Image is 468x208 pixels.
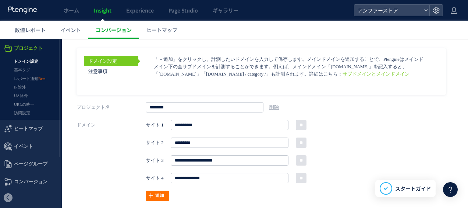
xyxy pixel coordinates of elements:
span: スタートガイド [395,185,431,193]
a: 削除 [269,66,279,71]
span: ヒートマップ [146,26,177,34]
span: ヒートマップ [14,81,43,98]
a: ドメイン設定 [84,17,138,27]
span: コンバージョン [14,134,47,152]
span: ホーム [64,7,79,14]
span: イベント [60,26,81,34]
strong: サイト 3 [146,116,163,126]
span: プロジェクト [14,0,43,18]
span: 数値レポート [15,26,46,34]
strong: サイト 2 [146,98,163,109]
span: Page Studio [169,7,198,14]
span: Insight [94,7,111,14]
label: プロジェクト名 [77,63,146,73]
a: サブドメインとメインドメイン [343,32,409,38]
a: 追加 [146,152,169,162]
p: 「＋追加」をクリックし、計測したいドメインを入力して保存します。メインドメインを追加することで、Ptengineはメインドメイン下の全サブドメインを計測することができます。例えば、メインドメイン... [154,17,426,39]
span: コンバージョン [96,26,132,34]
a: 注意事項 [84,27,138,37]
span: アンファーストア [355,5,421,16]
label: ドメイン [77,81,146,91]
strong: サイト 4 [146,134,163,144]
span: ページグループ [14,116,47,134]
span: Experience [126,7,154,14]
strong: サイト 1 [146,81,163,91]
span: ギャラリー [213,7,238,14]
span: イベント [14,98,33,116]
